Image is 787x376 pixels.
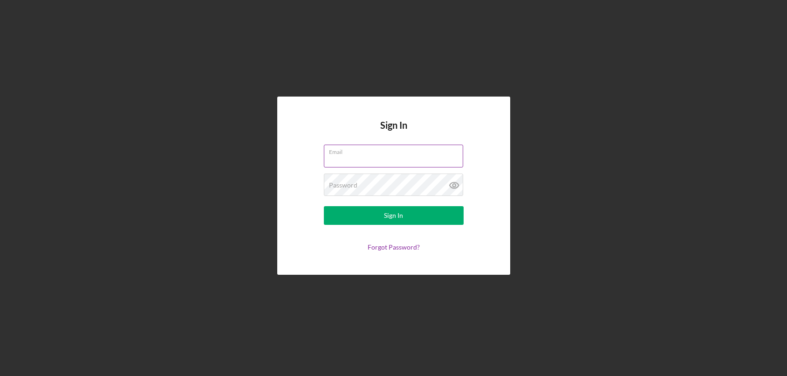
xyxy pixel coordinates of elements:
[384,206,403,225] div: Sign In
[329,181,357,189] label: Password
[368,243,420,251] a: Forgot Password?
[380,120,407,145] h4: Sign In
[324,206,464,225] button: Sign In
[329,145,463,155] label: Email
